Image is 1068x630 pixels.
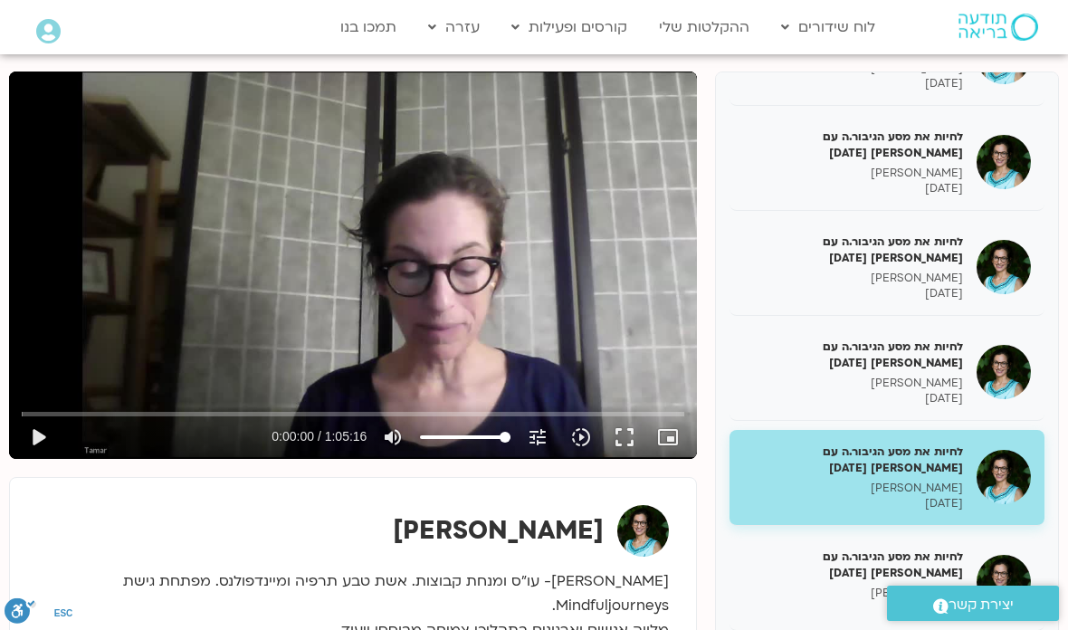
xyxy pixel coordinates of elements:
span: יצירת קשר [949,593,1014,617]
a: לוח שידורים [772,10,884,44]
p: [DATE] [743,286,963,301]
p: [PERSON_NAME] [743,166,963,181]
a: קורסים ופעילות [502,10,636,44]
p: [PERSON_NAME] [743,586,963,601]
p: [DATE] [743,601,963,616]
p: [PERSON_NAME] [743,271,963,286]
img: לחיות את מסע הגיבור.ה עם תמר לינצבסקי 25/03/25 [977,135,1031,189]
p: [DATE] [743,181,963,196]
p: [DATE] [743,496,963,511]
p: [DATE] [743,391,963,406]
h5: לחיות את מסע הגיבור.ה עם [PERSON_NAME] [DATE] [743,339,963,371]
p: [DATE] [743,76,963,91]
h5: לחיות את מסע הגיבור.ה עם [PERSON_NAME] [DATE] [743,234,963,266]
h5: לחיות את מסע הגיבור.ה עם [PERSON_NAME] [DATE] [743,129,963,161]
img: לחיות את מסע הגיבור.ה עם תמר לינצבסקי 13/05/25 [977,555,1031,609]
img: לחיות את מסע הגיבור.ה עם תמר לינצבסקי 15/04/25 [977,345,1031,399]
a: ההקלטות שלי [650,10,758,44]
h5: לחיות את מסע הגיבור.ה עם [PERSON_NAME] [DATE] [743,549,963,581]
strong: [PERSON_NAME] [393,513,604,548]
img: לחיות את מסע הגיבור.ה עם תמר לינצבסקי 22/04/25 [977,450,1031,504]
img: תודעה בריאה [958,14,1038,41]
img: לחיות את מסע הגיבור.ה עם תמר לינצבסקי 08/04/25 [977,240,1031,294]
a: עזרה [419,10,489,44]
p: [PERSON_NAME] [743,376,963,391]
p: [PERSON_NAME] [743,481,963,496]
a: תמכו בנו [331,10,405,44]
img: תמר לינצבסקי [617,505,669,557]
h5: לחיות את מסע הגיבור.ה עם [PERSON_NAME] [DATE] [743,444,963,476]
a: יצירת קשר [887,586,1059,621]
